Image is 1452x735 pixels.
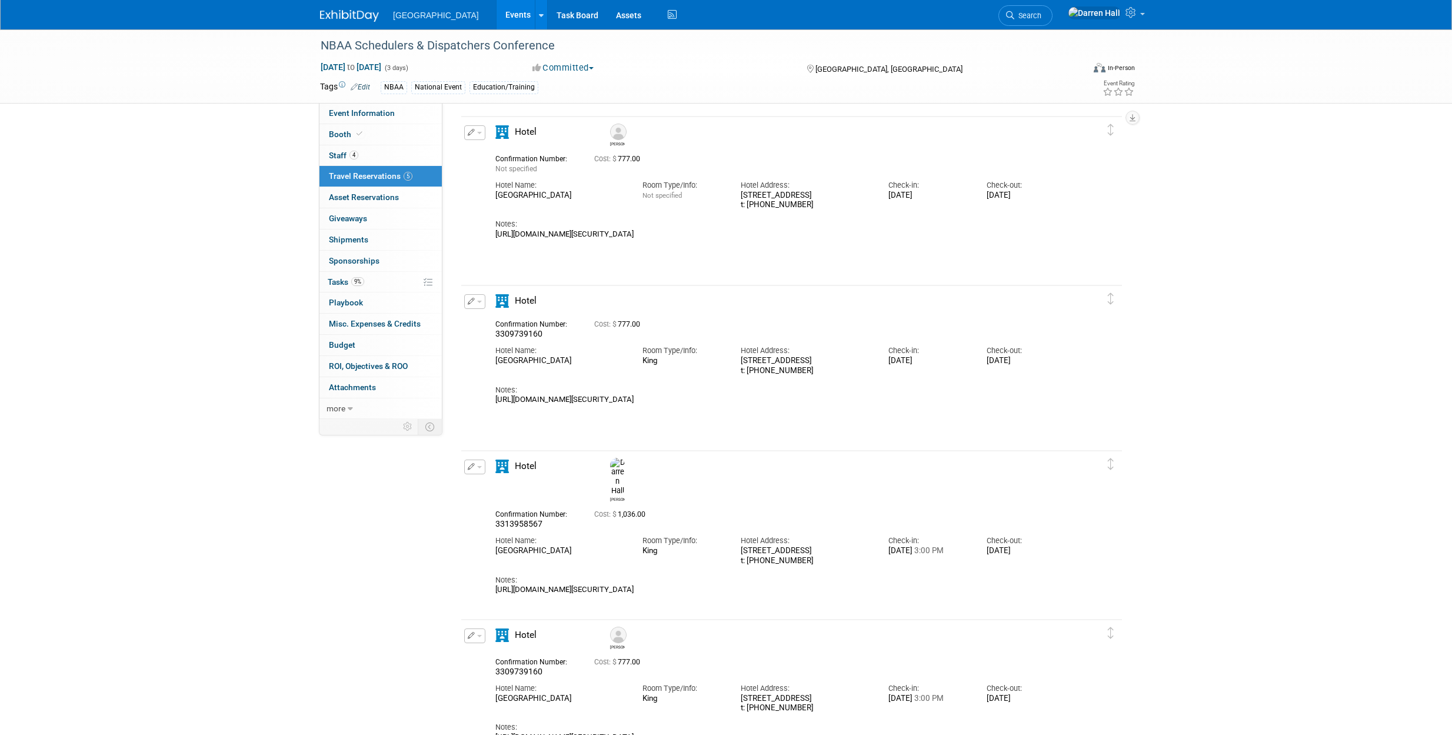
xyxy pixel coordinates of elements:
[328,277,364,287] span: Tasks
[495,575,1067,586] div: Notes:
[888,180,969,191] div: Check-in:
[610,124,627,140] img: Michael Lawrence
[1014,61,1135,79] div: Event Format
[320,81,370,94] td: Tags
[495,694,625,704] div: [GEOGRAPHIC_DATA]
[594,658,618,666] span: Cost: $
[495,460,509,473] i: Hotel
[610,495,625,502] div: Darren Hall
[642,694,723,703] div: King
[329,192,399,202] span: Asset Reservations
[1108,124,1114,136] i: Click and drag to move item
[741,180,870,191] div: Hotel Address:
[741,356,870,376] div: [STREET_ADDRESS] t: [PHONE_NUMBER]
[913,546,944,555] span: 3:00 PM
[384,64,408,72] span: (3 days)
[319,272,442,292] a: Tasks9%
[888,546,969,556] div: [DATE]
[642,356,723,365] div: King
[594,510,618,518] span: Cost: $
[987,536,1067,546] div: Check-out:
[495,683,625,694] div: Hotel Name:
[319,230,442,250] a: Shipments
[594,510,650,518] span: 1,036.00
[319,166,442,187] a: Travel Reservations5
[495,546,625,556] div: [GEOGRAPHIC_DATA]
[319,377,442,398] a: Attachments
[888,694,969,704] div: [DATE]
[741,191,870,211] div: [STREET_ADDRESS] t: [PHONE_NUMBER]
[1094,63,1105,72] img: Format-Inperson.png
[1108,458,1114,470] i: Click and drag to move item
[515,630,537,640] span: Hotel
[320,10,379,22] img: ExhibitDay
[329,298,363,307] span: Playbook
[495,356,625,366] div: [GEOGRAPHIC_DATA]
[495,519,542,528] span: 3313958567
[495,151,577,164] div: Confirmation Number:
[1108,293,1114,305] i: Click and drag to move item
[495,722,1067,733] div: Notes:
[741,546,870,566] div: [STREET_ADDRESS] t: [PHONE_NUMBER]
[393,11,479,20] span: [GEOGRAPHIC_DATA]
[319,187,442,208] a: Asset Reservations
[815,65,963,74] span: [GEOGRAPHIC_DATA], [GEOGRAPHIC_DATA]
[741,536,870,546] div: Hotel Address:
[329,256,379,265] span: Sponsorships
[642,683,723,694] div: Room Type/Info:
[495,329,542,338] span: 3309739160
[319,335,442,355] a: Budget
[495,395,1067,404] div: [URL][DOMAIN_NAME][SECURITY_DATA]
[607,627,628,650] div: Melissa Kelsey
[594,155,618,163] span: Cost: $
[418,419,442,434] td: Toggle Event Tabs
[329,340,355,350] span: Budget
[319,398,442,419] a: more
[495,654,577,667] div: Confirmation Number:
[607,458,628,502] div: Darren Hall
[515,127,537,137] span: Hotel
[495,585,1067,594] div: [URL][DOMAIN_NAME][SECURITY_DATA]
[741,345,870,356] div: Hotel Address:
[998,5,1053,26] a: Search
[357,131,362,137] i: Booth reservation complete
[495,667,542,676] span: 3309739160
[741,683,870,694] div: Hotel Address:
[610,140,625,147] div: Michael Lawrence
[495,536,625,546] div: Hotel Name:
[495,628,509,642] i: Hotel
[888,191,969,201] div: [DATE]
[888,345,969,356] div: Check-in:
[642,536,723,546] div: Room Type/Info:
[610,643,625,650] div: Melissa Kelsey
[528,62,598,74] button: Committed
[888,356,969,366] div: [DATE]
[987,180,1067,191] div: Check-out:
[594,320,618,328] span: Cost: $
[404,172,412,181] span: 5
[610,458,625,495] img: Darren Hall
[594,320,645,328] span: 777.00
[741,694,870,714] div: [STREET_ADDRESS] t: [PHONE_NUMBER]
[987,191,1067,201] div: [DATE]
[913,694,944,703] span: 3:00 PM
[398,419,418,434] td: Personalize Event Tab Strip
[319,251,442,271] a: Sponsorships
[329,319,421,328] span: Misc. Expenses & Credits
[329,235,368,244] span: Shipments
[319,124,442,145] a: Booth
[495,219,1067,230] div: Notes:
[319,314,442,334] a: Misc. Expenses & Credits
[642,345,723,356] div: Room Type/Info:
[495,125,509,139] i: Hotel
[594,155,645,163] span: 777.00
[349,151,358,159] span: 4
[495,507,577,519] div: Confirmation Number:
[495,191,625,201] div: [GEOGRAPHIC_DATA]
[987,683,1067,694] div: Check-out:
[607,124,628,147] div: Michael Lawrence
[329,129,365,139] span: Booth
[351,277,364,286] span: 9%
[320,62,382,72] span: [DATE] [DATE]
[329,361,408,371] span: ROI, Objectives & ROO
